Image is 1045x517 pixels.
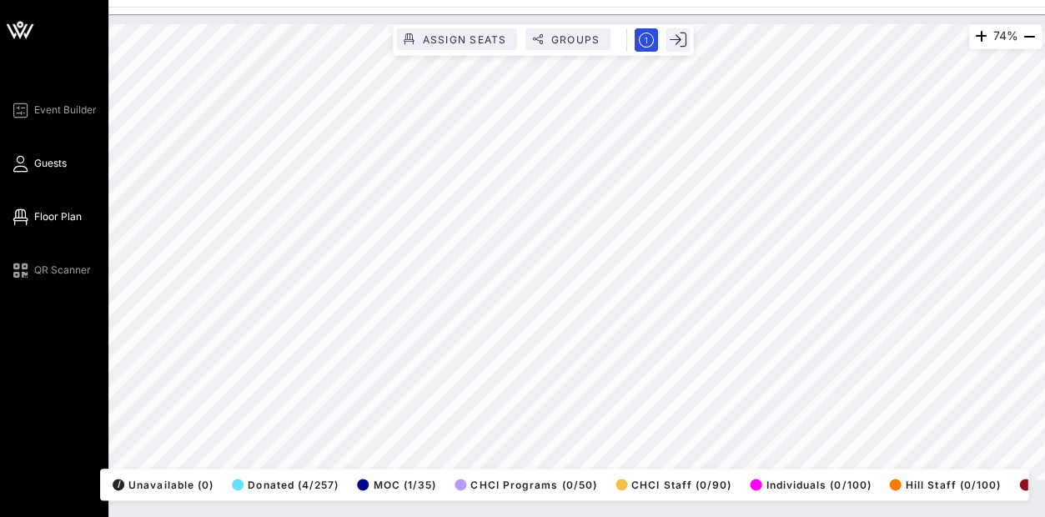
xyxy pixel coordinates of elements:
span: Individuals (0/100) [750,479,871,491]
button: CHCI Programs (0/50) [450,473,597,496]
span: Floor Plan [34,209,82,224]
span: Unavailable (0) [113,479,214,491]
button: Assign Seats [396,28,516,50]
div: / [113,479,124,490]
span: Assign Seats [421,33,506,46]
a: Event Builder [10,100,97,120]
button: Hill Staff (0/100) [884,473,1000,496]
a: Guests [10,153,67,173]
button: CHCI Staff (0/90) [610,473,731,496]
span: Groups [550,33,600,46]
a: Floor Plan [10,207,82,227]
div: 74% [968,24,1042,49]
button: /Unavailable (0) [108,473,214,496]
button: Groups [525,28,610,50]
button: Donated (4/257) [227,473,339,496]
span: QR Scanner [34,263,91,278]
span: Donated (4/257) [232,479,339,491]
span: Guests [34,156,67,171]
span: CHCI Programs (0/50) [455,479,597,491]
span: CHCI Staff (0/90) [615,479,731,491]
a: QR Scanner [10,260,91,280]
span: Event Builder [34,103,97,118]
span: Hill Staff (0/100) [889,479,1000,491]
button: MOC (1/35) [352,473,436,496]
button: Individuals (0/100) [745,473,871,496]
span: MOC (1/35) [357,479,436,491]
